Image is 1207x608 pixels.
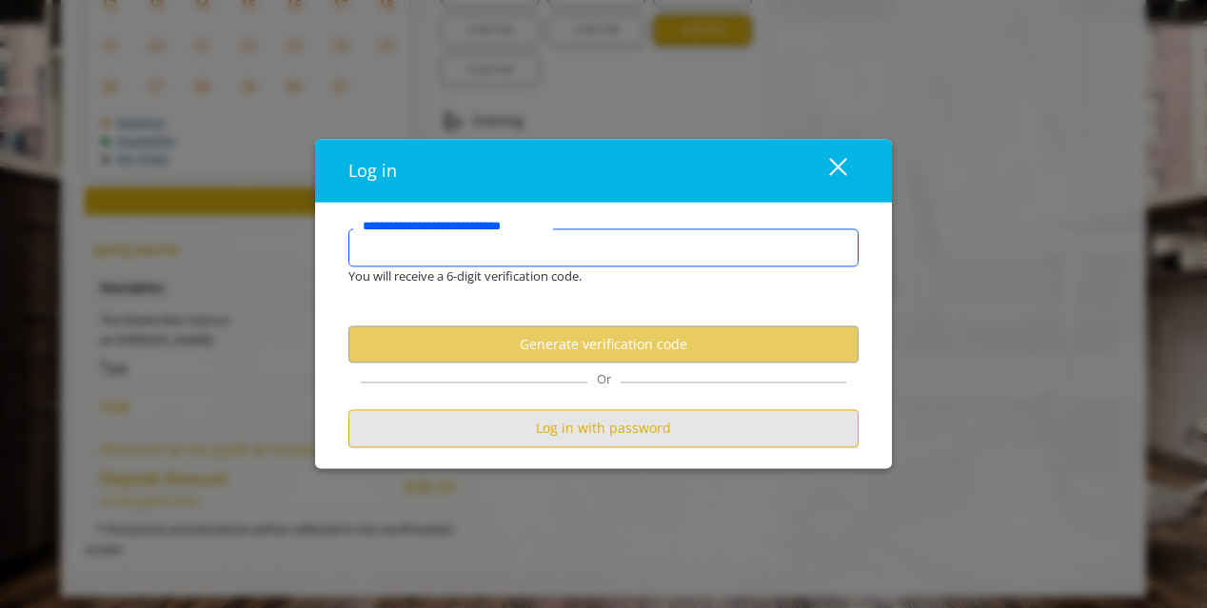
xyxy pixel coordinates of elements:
button: Log in with password [348,410,859,447]
button: close dialog [794,151,859,190]
div: You will receive a 6-digit verification code. [334,266,844,286]
button: Generate verification code [348,326,859,363]
span: Log in [348,159,397,182]
span: Or [587,371,621,388]
div: close dialog [807,156,845,185]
